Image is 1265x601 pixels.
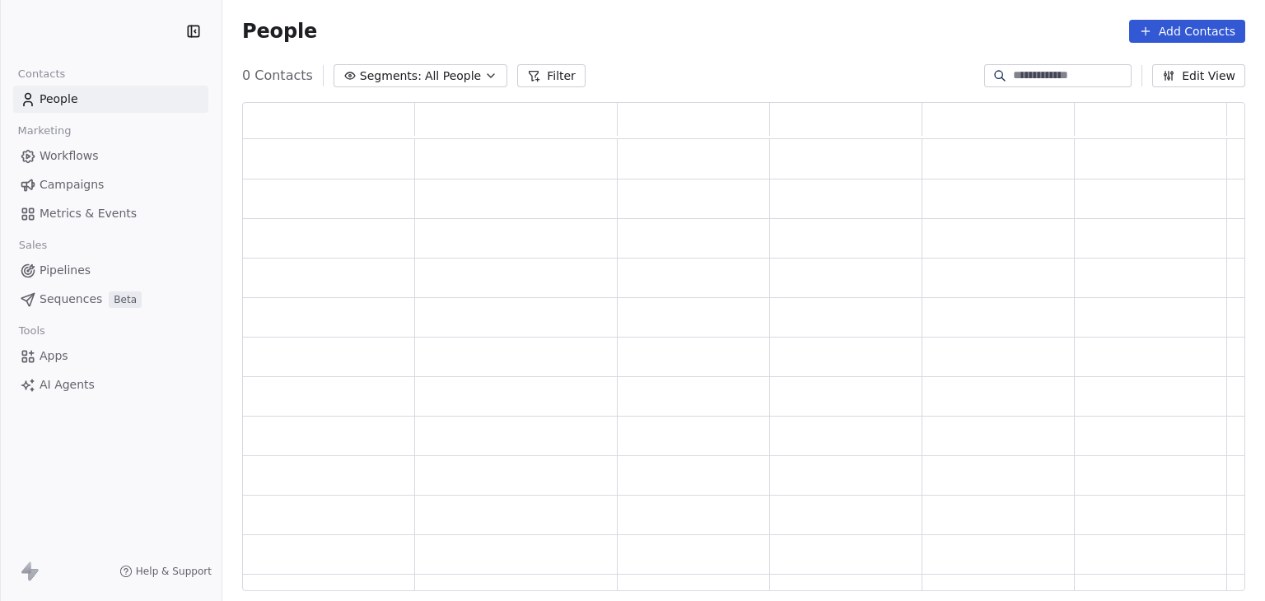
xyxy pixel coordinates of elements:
[12,319,52,343] span: Tools
[1129,20,1245,43] button: Add Contacts
[136,565,212,578] span: Help & Support
[13,371,208,398] a: AI Agents
[40,291,102,308] span: Sequences
[425,68,481,85] span: All People
[40,91,78,108] span: People
[13,86,208,113] a: People
[242,66,313,86] span: 0 Contacts
[13,342,208,370] a: Apps
[517,64,586,87] button: Filter
[13,142,208,170] a: Workflows
[11,119,78,143] span: Marketing
[13,286,208,313] a: SequencesBeta
[13,200,208,227] a: Metrics & Events
[40,262,91,279] span: Pipelines
[40,347,68,365] span: Apps
[40,376,95,394] span: AI Agents
[40,176,104,193] span: Campaigns
[242,19,317,44] span: People
[109,291,142,308] span: Beta
[119,565,212,578] a: Help & Support
[13,171,208,198] a: Campaigns
[12,233,54,258] span: Sales
[40,205,137,222] span: Metrics & Events
[11,62,72,86] span: Contacts
[1152,64,1245,87] button: Edit View
[360,68,422,85] span: Segments:
[40,147,99,165] span: Workflows
[13,257,208,284] a: Pipelines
